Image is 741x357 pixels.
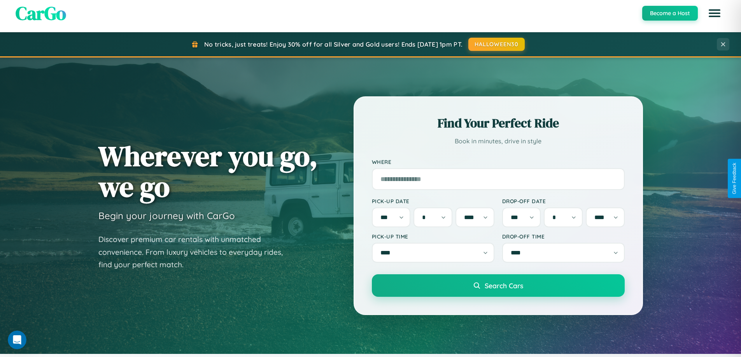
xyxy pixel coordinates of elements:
[16,0,66,26] span: CarGo
[485,281,523,290] span: Search Cars
[502,233,625,240] label: Drop-off Time
[502,198,625,204] label: Drop-off Date
[372,198,494,204] label: Pick-up Date
[8,331,26,349] iframe: Intercom live chat
[372,136,625,147] p: Book in minutes, drive in style
[372,115,625,132] h2: Find Your Perfect Ride
[468,38,525,51] button: HALLOWEEN30
[204,40,462,48] span: No tricks, just treats! Enjoy 30% off for all Silver and Gold users! Ends [DATE] 1pm PT.
[98,233,293,271] p: Discover premium car rentals with unmatched convenience. From luxury vehicles to everyday rides, ...
[98,141,318,202] h1: Wherever you go, we go
[732,163,737,194] div: Give Feedback
[704,2,725,24] button: Open menu
[98,210,235,221] h3: Begin your journey with CarGo
[372,274,625,297] button: Search Cars
[372,158,625,165] label: Where
[372,233,494,240] label: Pick-up Time
[642,6,698,21] button: Become a Host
